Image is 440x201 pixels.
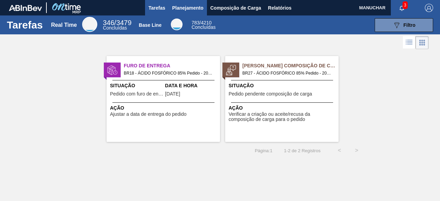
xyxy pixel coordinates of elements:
[191,21,216,30] div: Base Line
[403,1,408,9] span: 3
[107,65,118,75] img: status
[9,5,42,11] img: TNhmsLtSVTkK8tSr43FrP2fwEKptu5GPRR3wAAAABJRU5ErkJggg==
[331,142,348,159] button: <
[229,82,337,89] span: Situação
[425,4,433,12] img: Logout
[242,69,333,77] span: BR27 - ÁCIDO FOSFÓRICO 85% Pedido - 2025959
[110,104,218,112] span: Ação
[348,142,365,159] button: >
[124,62,220,69] span: Furo de Entrega
[391,3,413,13] button: Notificações
[139,22,162,28] div: Base Line
[255,148,272,153] span: Página : 1
[103,20,131,30] div: Real Time
[375,18,433,32] button: Filtro
[229,104,337,112] span: Ação
[148,4,165,12] span: Tarefas
[191,20,211,25] span: / 4210
[165,82,218,89] span: Data e Hora
[110,112,187,117] span: Ajustar a data de entrega do pedido
[172,4,203,12] span: Planejamento
[7,21,43,29] h1: Tarefas
[404,22,416,28] span: Filtro
[110,91,163,97] span: Pedido com furo de entrega
[51,22,77,28] div: Real Time
[268,4,291,12] span: Relatórios
[165,91,180,97] span: 01/09/2025,
[210,4,261,12] span: Composição de Carga
[191,20,199,25] span: 783
[226,65,236,75] img: status
[416,36,429,49] div: Visão em Cards
[124,69,214,77] span: BR18 - ÁCIDO FOSFÓRICO 85% Pedido - 2006744
[229,91,312,97] span: Pedido pendente composição de carga
[171,19,183,30] div: Base Line
[82,17,97,32] div: Real Time
[229,112,337,122] span: Verificar a criação ou aceite/recusa da composição de carga para o pedido
[403,36,416,49] div: Visão em Lista
[283,148,320,153] span: 1 - 2 de 2 Registros
[110,82,163,89] span: Situação
[242,62,339,69] span: Pedido Aguardando Composição de Carga
[103,19,114,26] span: 346
[103,19,131,26] span: / 3479
[191,24,216,30] span: Concluídas
[103,25,127,31] span: Concluídas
